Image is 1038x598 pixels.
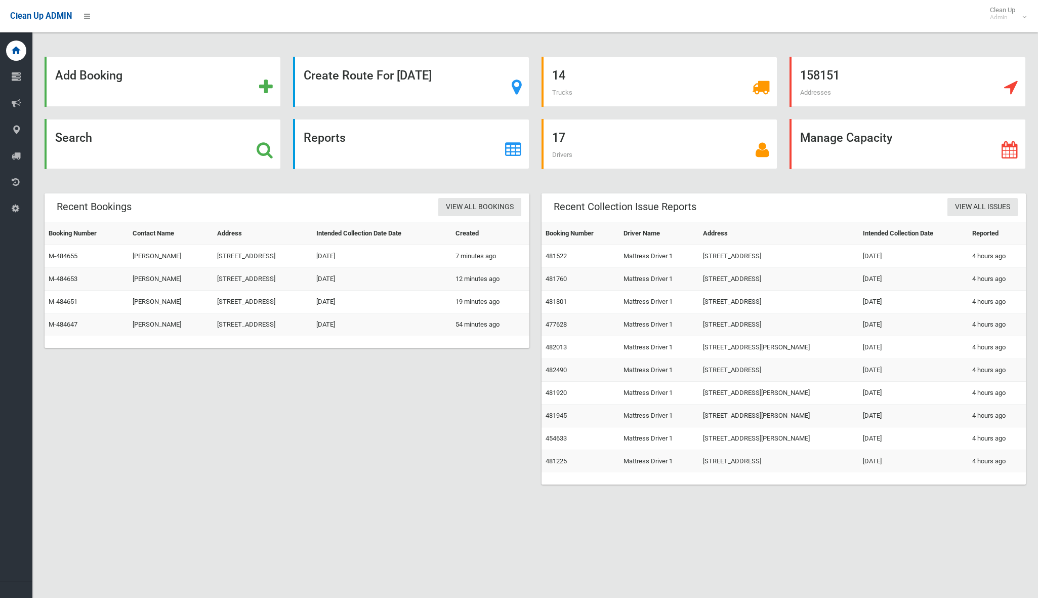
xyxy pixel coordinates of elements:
td: [STREET_ADDRESS] [213,291,312,313]
th: Driver Name [619,222,699,245]
a: View All Issues [947,198,1018,217]
td: [DATE] [859,245,968,268]
th: Booking Number [542,222,619,245]
th: Reported [968,222,1026,245]
td: [DATE] [859,450,968,473]
td: 4 hours ago [968,268,1026,291]
a: Create Route For [DATE] [293,57,529,107]
td: [DATE] [859,382,968,405]
th: Contact Name [129,222,213,245]
header: Recent Collection Issue Reports [542,197,709,217]
strong: Manage Capacity [800,131,892,145]
span: Addresses [800,89,831,96]
td: [STREET_ADDRESS] [699,268,859,291]
a: M-484647 [49,321,77,328]
strong: 158151 [800,68,840,83]
header: Recent Bookings [45,197,144,217]
td: [STREET_ADDRESS][PERSON_NAME] [699,405,859,427]
td: Mattress Driver 1 [619,291,699,313]
span: Clean Up ADMIN [10,11,72,21]
td: 54 minutes ago [451,313,529,336]
td: 4 hours ago [968,336,1026,359]
a: View All Bookings [438,198,521,217]
td: 4 hours ago [968,291,1026,313]
td: Mattress Driver 1 [619,450,699,473]
a: Reports [293,119,529,169]
td: [STREET_ADDRESS] [699,245,859,268]
td: [DATE] [312,245,451,268]
td: [STREET_ADDRESS][PERSON_NAME] [699,427,859,450]
small: Admin [990,14,1015,21]
td: [DATE] [859,313,968,336]
a: M-484651 [49,298,77,305]
a: Search [45,119,281,169]
td: [PERSON_NAME] [129,268,213,291]
td: [STREET_ADDRESS] [213,245,312,268]
td: Mattress Driver 1 [619,405,699,427]
a: 14 Trucks [542,57,778,107]
a: 481522 [546,252,567,260]
td: [STREET_ADDRESS] [699,450,859,473]
a: 481920 [546,389,567,396]
strong: 17 [552,131,565,145]
th: Address [699,222,859,245]
td: 12 minutes ago [451,268,529,291]
td: [DATE] [859,405,968,427]
span: Trucks [552,89,572,96]
th: Intended Collection Date Date [312,222,451,245]
td: 7 minutes ago [451,245,529,268]
a: Add Booking [45,57,281,107]
th: Booking Number [45,222,129,245]
td: [PERSON_NAME] [129,245,213,268]
td: [STREET_ADDRESS][PERSON_NAME] [699,382,859,405]
th: Created [451,222,529,245]
a: M-484655 [49,252,77,260]
a: 481945 [546,412,567,419]
td: [STREET_ADDRESS] [699,291,859,313]
td: [STREET_ADDRESS] [699,359,859,382]
td: [STREET_ADDRESS] [699,313,859,336]
a: M-484653 [49,275,77,283]
td: Mattress Driver 1 [619,427,699,450]
td: [DATE] [312,268,451,291]
a: 481225 [546,457,567,465]
a: 482013 [546,343,567,351]
td: 4 hours ago [968,405,1026,427]
a: 454633 [546,434,567,442]
td: [PERSON_NAME] [129,291,213,313]
td: 4 hours ago [968,359,1026,382]
strong: Add Booking [55,68,122,83]
td: 4 hours ago [968,245,1026,268]
strong: Create Route For [DATE] [304,68,432,83]
td: Mattress Driver 1 [619,313,699,336]
td: [STREET_ADDRESS][PERSON_NAME] [699,336,859,359]
td: 19 minutes ago [451,291,529,313]
td: [PERSON_NAME] [129,313,213,336]
td: Mattress Driver 1 [619,268,699,291]
strong: Search [55,131,92,145]
a: 477628 [546,321,567,328]
td: [DATE] [859,427,968,450]
a: 482490 [546,366,567,374]
td: Mattress Driver 1 [619,382,699,405]
td: [DATE] [312,291,451,313]
a: 158151 Addresses [790,57,1026,107]
span: Drivers [552,151,572,158]
td: 4 hours ago [968,382,1026,405]
strong: Reports [304,131,346,145]
td: [STREET_ADDRESS] [213,268,312,291]
td: [DATE] [312,313,451,336]
th: Address [213,222,312,245]
td: [DATE] [859,268,968,291]
td: 4 hours ago [968,450,1026,473]
td: Mattress Driver 1 [619,359,699,382]
td: [DATE] [859,336,968,359]
td: 4 hours ago [968,427,1026,450]
th: Intended Collection Date [859,222,968,245]
td: Mattress Driver 1 [619,336,699,359]
strong: 14 [552,68,565,83]
a: 481760 [546,275,567,283]
a: 481801 [546,298,567,305]
td: Mattress Driver 1 [619,245,699,268]
span: Clean Up [985,6,1025,21]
